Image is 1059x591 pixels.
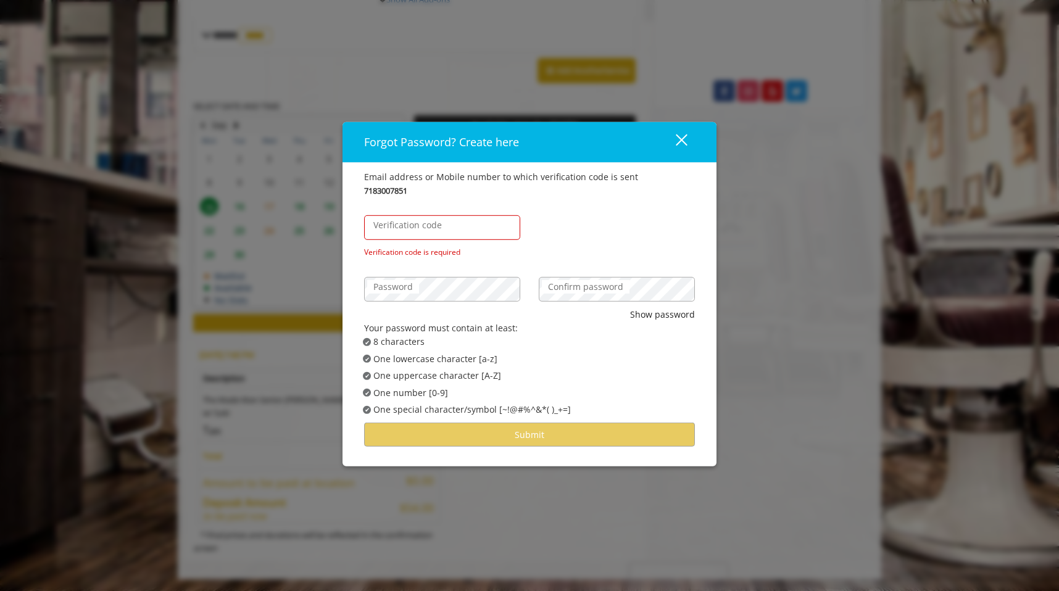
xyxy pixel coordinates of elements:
[373,352,497,366] span: One lowercase character [a-z]
[373,335,425,349] span: 8 characters
[364,246,520,258] div: Verification code is required
[364,170,695,184] div: Email address or Mobile number to which verification code is sent
[364,184,407,197] b: 7183007851
[365,371,370,381] span: ✔
[653,130,695,155] button: close dialog
[367,218,448,232] label: Verification code
[542,279,629,293] label: Confirm password
[373,403,571,416] span: One special character/symbol [~!@#%^&*( )_+=]
[364,423,695,447] button: Submit
[373,369,501,382] span: One uppercase character [A-Z]
[365,387,370,397] span: ✔
[364,321,695,335] div: Your password must contain at least:
[539,276,695,301] input: Confirm password
[630,307,695,321] button: Show password
[662,133,686,151] div: close dialog
[364,276,520,301] input: Password
[364,215,520,240] input: Verification code
[365,354,370,364] span: ✔
[365,337,370,347] span: ✔
[373,386,448,399] span: One number [0-9]
[365,405,370,415] span: ✔
[364,134,519,149] span: Forgot Password? Create here
[367,279,419,293] label: Password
